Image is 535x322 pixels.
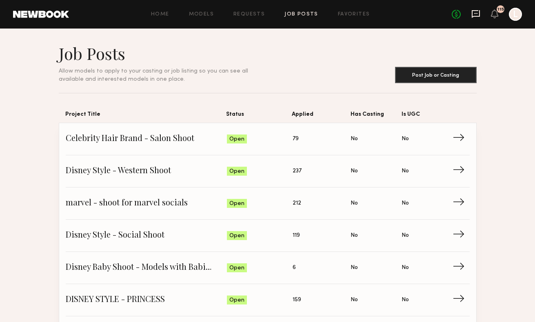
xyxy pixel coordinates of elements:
[351,296,358,304] span: No
[229,264,244,272] span: Open
[402,167,409,176] span: No
[402,263,409,272] span: No
[66,229,227,242] span: Disney Style - Social Shoot
[229,232,244,240] span: Open
[351,231,358,240] span: No
[66,284,470,316] a: DISNEY STYLE - PRINCESSOpen159NoNo→
[284,12,318,17] a: Job Posts
[233,12,265,17] a: Requests
[402,231,409,240] span: No
[497,7,504,12] div: 115
[66,197,227,210] span: marvel - shoot for marvel socials
[395,67,477,83] button: Post Job or Casting
[351,263,358,272] span: No
[453,229,469,242] span: →
[351,199,358,208] span: No
[189,12,214,17] a: Models
[59,68,248,82] span: Allow models to apply to your casting or job listing so you can see all available and interested ...
[293,199,301,208] span: 212
[293,296,301,304] span: 159
[66,155,470,187] a: Disney Style - Western ShootOpen237NoNo→
[453,262,469,274] span: →
[59,43,268,64] h1: Job Posts
[229,168,244,176] span: Open
[66,252,470,284] a: Disney Baby Shoot - Models with Babies Under 1Open6NoNo→
[226,110,292,123] span: Status
[66,262,227,274] span: Disney Baby Shoot - Models with Babies Under 1
[66,220,470,252] a: Disney Style - Social ShootOpen119NoNo→
[229,200,244,208] span: Open
[292,110,350,123] span: Applied
[65,110,226,123] span: Project Title
[402,135,409,143] span: No
[453,165,469,177] span: →
[66,165,227,177] span: Disney Style - Western Shoot
[402,199,409,208] span: No
[66,123,470,155] a: Celebrity Hair Brand - Salon ShootOpen79NoNo→
[509,8,522,21] a: L
[293,231,300,240] span: 119
[351,167,358,176] span: No
[229,135,244,143] span: Open
[351,135,358,143] span: No
[453,197,469,210] span: →
[293,167,302,176] span: 237
[66,133,227,145] span: Celebrity Hair Brand - Salon Shoot
[338,12,370,17] a: Favorites
[293,135,299,143] span: 79
[351,110,402,123] span: Has Casting
[66,294,227,306] span: DISNEY STYLE - PRINCESS
[151,12,169,17] a: Home
[402,296,409,304] span: No
[229,296,244,304] span: Open
[66,187,470,220] a: marvel - shoot for marvel socialsOpen212NoNo→
[402,110,453,123] span: Is UGC
[453,294,469,306] span: →
[293,263,296,272] span: 6
[453,133,469,145] span: →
